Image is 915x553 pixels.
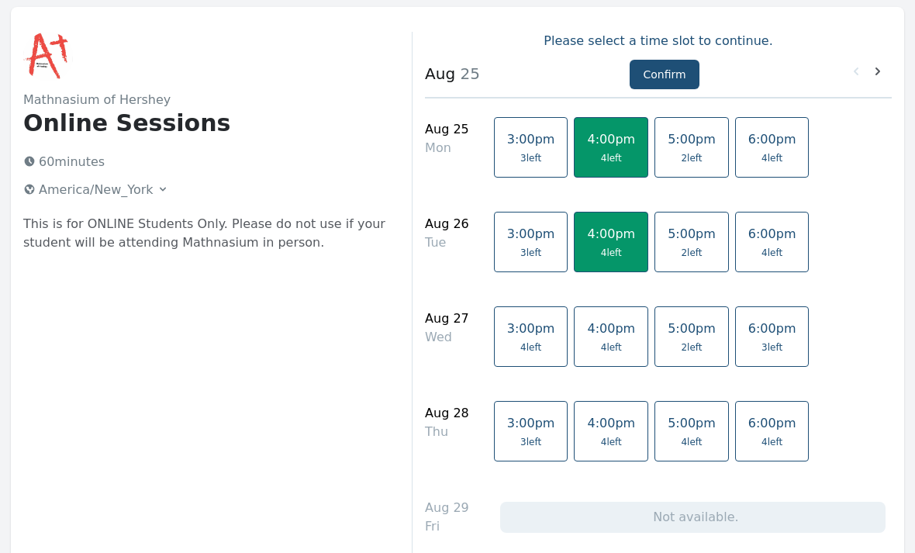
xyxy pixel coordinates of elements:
[668,322,716,337] span: 5:00pm
[23,92,387,110] h2: Mathnasium of Hershey
[17,178,175,203] button: America/New_York
[520,342,541,354] span: 4 left
[668,133,716,147] span: 5:00pm
[601,153,622,165] span: 4 left
[425,234,469,253] div: Tue
[761,437,782,449] span: 4 left
[681,342,702,354] span: 2 left
[668,227,716,242] span: 5:00pm
[681,153,702,165] span: 2 left
[681,247,702,260] span: 2 left
[507,227,555,242] span: 3:00pm
[507,322,555,337] span: 3:00pm
[520,247,541,260] span: 3 left
[748,322,796,337] span: 6:00pm
[500,503,886,534] div: Not available.
[587,133,635,147] span: 4:00pm
[520,437,541,449] span: 3 left
[681,437,702,449] span: 4 left
[507,416,555,431] span: 3:00pm
[425,405,469,423] div: Aug 28
[668,416,716,431] span: 5:00pm
[425,518,469,537] div: Fri
[425,140,469,158] div: Mon
[17,150,387,175] p: 60 minutes
[425,65,455,84] strong: Aug
[425,33,892,51] p: Please select a time slot to continue.
[748,416,796,431] span: 6:00pm
[507,133,555,147] span: 3:00pm
[587,416,635,431] span: 4:00pm
[761,342,782,354] span: 3 left
[425,216,469,234] div: Aug 26
[520,153,541,165] span: 3 left
[587,227,635,242] span: 4:00pm
[23,33,73,82] img: Mathnasium of Hershey
[601,247,622,260] span: 4 left
[587,322,635,337] span: 4:00pm
[761,247,782,260] span: 4 left
[23,110,387,138] h1: Online Sessions
[425,310,469,329] div: Aug 27
[425,121,469,140] div: Aug 25
[425,499,469,518] div: Aug 29
[748,227,796,242] span: 6:00pm
[630,60,699,90] button: Confirm
[455,65,480,84] span: 25
[601,342,622,354] span: 4 left
[23,216,387,253] p: This is for ONLINE Students Only. Please do not use if your student will be attending Mathnasium ...
[748,133,796,147] span: 6:00pm
[601,437,622,449] span: 4 left
[425,423,469,442] div: Thu
[761,153,782,165] span: 4 left
[425,329,469,347] div: Wed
